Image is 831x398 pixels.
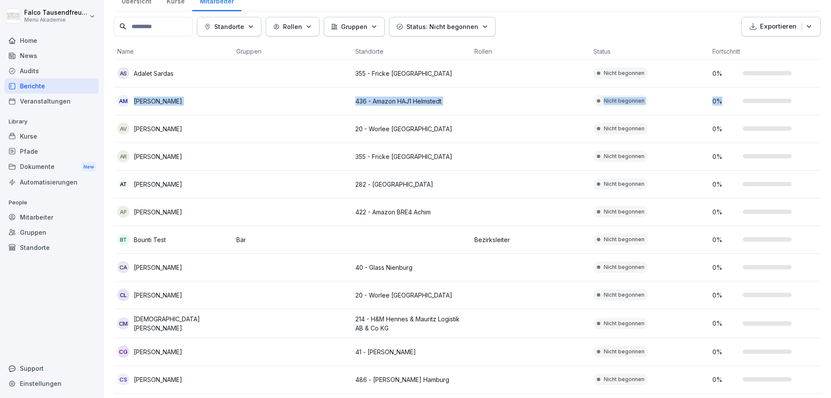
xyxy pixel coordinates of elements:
[604,375,644,383] p: Nicht begonnen
[709,43,828,60] th: Fortschritt
[712,347,738,356] p: 0 %
[236,235,348,244] p: Bär
[134,180,182,189] p: [PERSON_NAME]
[712,263,738,272] p: 0 %
[4,210,99,225] a: Mitarbeiter
[604,97,644,105] p: Nicht begonnen
[406,22,478,31] p: Status: Nicht begonnen
[355,69,467,78] p: 355 - Fricke [GEOGRAPHIC_DATA]
[266,17,319,36] button: Rollen
[117,123,129,135] div: AV
[134,207,182,217] p: [PERSON_NAME]
[471,43,590,60] th: Rollen
[117,233,129,246] div: BT
[4,78,99,94] a: Berichte
[4,33,99,48] a: Home
[324,17,385,36] button: Gruppen
[712,291,738,300] p: 0 %
[117,346,129,358] div: CG
[117,373,129,385] div: CS
[604,69,644,77] p: Nicht begonnen
[712,319,738,328] p: 0 %
[604,348,644,356] p: Nicht begonnen
[341,22,367,31] p: Gruppen
[712,124,738,133] p: 0 %
[4,240,99,255] a: Standorte
[4,225,99,240] a: Gruppen
[114,43,233,60] th: Name
[355,97,467,106] p: 436 - Amazon HAJ1 Helmstedt
[604,291,644,299] p: Nicht begonnen
[604,263,644,271] p: Nicht begonnen
[134,69,174,78] p: Adalet Sardas
[712,180,738,189] p: 0 %
[4,63,99,78] a: Audits
[117,95,129,107] div: AM
[214,22,244,31] p: Standorte
[352,43,471,60] th: Standorte
[283,22,302,31] p: Rollen
[233,43,352,60] th: Gruppen
[4,376,99,391] a: Einstellungen
[604,180,644,188] p: Nicht begonnen
[134,124,182,133] p: [PERSON_NAME]
[4,129,99,144] div: Kurse
[712,97,738,106] p: 0 %
[134,235,166,244] p: Bounti Test
[760,22,796,32] p: Exportieren
[604,236,644,243] p: Nicht begonnen
[4,159,99,175] div: Dokumente
[134,152,182,161] p: [PERSON_NAME]
[24,9,87,16] p: Falco Tausendfreund
[4,94,99,109] div: Veranstaltungen
[355,152,467,161] p: 355 - Fricke [GEOGRAPHIC_DATA]
[134,291,182,300] p: [PERSON_NAME]
[117,206,129,218] div: AF
[355,375,467,384] p: 486 - [PERSON_NAME] Hamburg
[4,144,99,159] a: Pfade
[4,196,99,210] p: People
[355,314,467,333] p: 214 - H&M Hennes & Mauritz Logistik AB & Co KG
[4,361,99,376] div: Support
[712,235,738,244] p: 0 %
[355,124,467,133] p: 20 - Worlee [GEOGRAPHIC_DATA]
[604,320,644,327] p: Nicht begonnen
[117,150,129,162] div: AR
[117,289,129,301] div: CL
[134,263,182,272] p: [PERSON_NAME]
[117,317,129,330] div: CM
[355,347,467,356] p: 41 - [PERSON_NAME]
[4,175,99,190] a: Automatisierungen
[712,152,738,161] p: 0 %
[4,48,99,63] a: News
[117,67,129,79] div: AS
[474,235,586,244] p: Bezirksleiter
[117,261,129,273] div: CA
[81,162,96,172] div: New
[117,178,129,190] div: AT
[741,17,821,36] button: Exportieren
[4,159,99,175] a: DokumenteNew
[355,180,467,189] p: 282 - [GEOGRAPHIC_DATA]
[197,17,261,36] button: Standorte
[712,207,738,217] p: 0 %
[389,17,496,36] button: Status: Nicht begonnen
[604,208,644,216] p: Nicht begonnen
[604,152,644,160] p: Nicht begonnen
[134,375,182,384] p: [PERSON_NAME]
[712,375,738,384] p: 0 %
[590,43,709,60] th: Status
[134,97,182,106] p: [PERSON_NAME]
[355,263,467,272] p: 40 - Glass Nienburg
[4,115,99,129] p: Library
[134,314,229,333] p: [DEMOGRAPHIC_DATA][PERSON_NAME]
